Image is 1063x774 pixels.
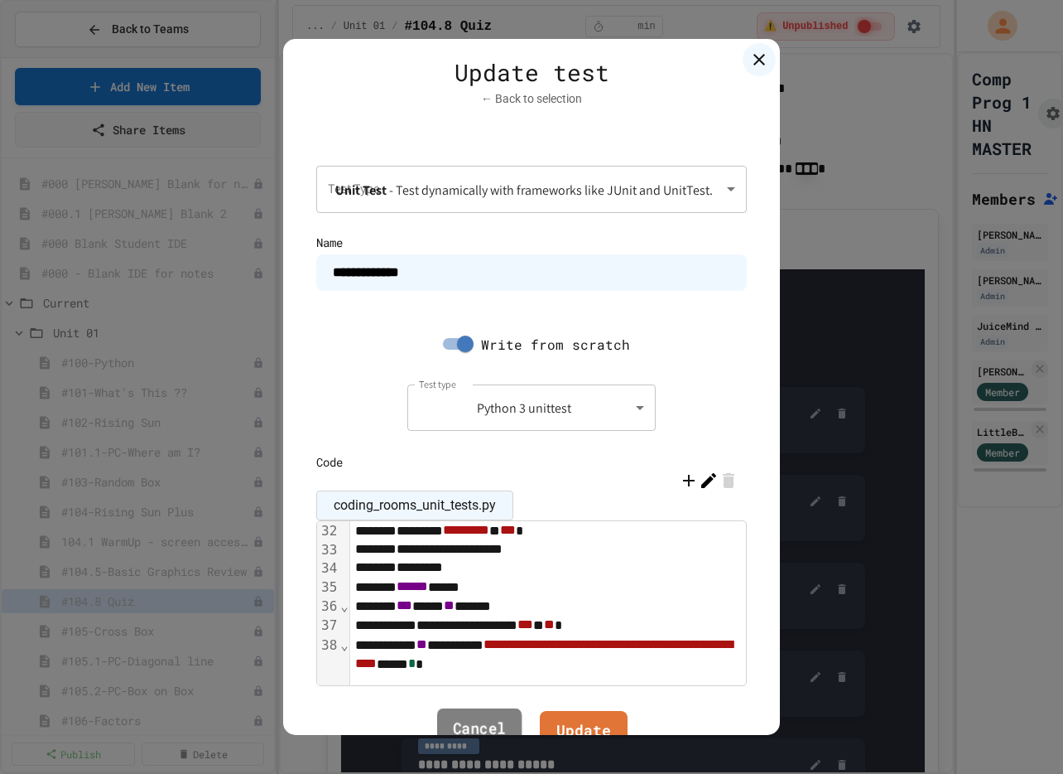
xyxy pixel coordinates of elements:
[481,90,582,108] button: ← Back to selection
[316,453,343,471] div: Code
[300,56,763,90] div: Update test
[389,181,713,199] span: - Test dynamically with frameworks like JUnit and UnitTest.
[419,377,456,391] label: Test type
[316,491,513,520] div: coding_rooms_unit_tests.py
[437,709,522,753] a: Cancel
[317,559,339,578] div: 34
[317,541,339,559] div: 33
[335,181,387,199] b: Unit Test
[481,336,630,353] span: Write from scratch
[317,578,339,597] div: 35
[317,617,339,636] div: 37
[540,711,628,753] a: Update
[316,234,747,251] div: Name
[317,597,339,617] div: 36
[339,637,349,653] span: Fold line
[339,598,349,614] span: Fold line
[317,636,339,694] div: 38
[317,522,339,541] div: 32
[407,385,656,431] div: Python 3 unittest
